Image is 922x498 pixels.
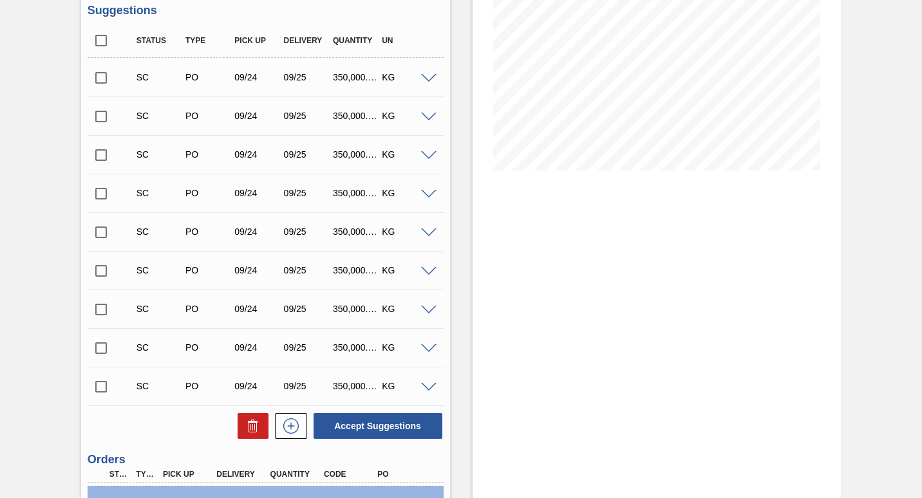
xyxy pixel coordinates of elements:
div: Purchase order [182,226,235,237]
div: 350,000.000 [330,111,382,121]
div: 350,000.000 [330,304,382,314]
div: Purchase order [182,265,235,275]
div: KG [379,342,431,353]
div: KG [379,111,431,121]
div: Purchase order [182,111,235,121]
div: PO [374,470,433,479]
div: Type [133,470,159,479]
button: Accept Suggestions [314,413,442,439]
div: 350,000.000 [330,72,382,82]
div: 09/24/2025 [231,226,284,237]
div: 350,000.000 [330,381,382,391]
div: 09/25/2025 [281,342,334,353]
div: Purchase order [182,342,235,353]
div: New suggestion [268,413,307,439]
div: Suggestion Created [133,265,186,275]
div: Purchase order [182,72,235,82]
div: 09/25/2025 [281,72,334,82]
div: 09/25/2025 [281,226,334,237]
div: 09/24/2025 [231,149,284,160]
div: KG [379,72,431,82]
div: KG [379,188,431,198]
div: Status [133,36,186,45]
div: Purchase order [182,188,235,198]
div: KG [379,226,431,237]
div: Purchase order [182,149,235,160]
div: 350,000.000 [330,342,382,353]
div: Suggestion Created [133,188,186,198]
div: Quantity [330,36,382,45]
div: 09/24/2025 [231,72,284,82]
div: Pick up [160,470,218,479]
div: 09/24/2025 [231,381,284,391]
div: 09/24/2025 [231,304,284,314]
div: KG [379,149,431,160]
div: KG [379,381,431,391]
div: Suggestion Created [133,72,186,82]
div: Purchase order [182,304,235,314]
div: Type [182,36,235,45]
div: 350,000.000 [330,149,382,160]
div: Suggestion Created [133,381,186,391]
div: Suggestion Created [133,111,186,121]
div: Suggestion Created [133,149,186,160]
div: 09/24/2025 [231,111,284,121]
h3: Orders [88,453,444,466]
div: Suggestion Created [133,226,186,237]
div: KG [379,304,431,314]
div: 09/25/2025 [281,265,334,275]
div: 09/24/2025 [231,342,284,353]
div: 09/24/2025 [231,188,284,198]
div: UN [379,36,431,45]
div: Delivery [213,470,272,479]
div: Purchase order [182,381,235,391]
div: 09/25/2025 [281,111,334,121]
div: Code [321,470,379,479]
div: Delivery [281,36,334,45]
h3: Suggestions [88,4,444,17]
div: 09/25/2025 [281,149,334,160]
div: Suggestion Created [133,342,186,353]
div: 09/25/2025 [281,381,334,391]
div: 350,000.000 [330,188,382,198]
div: Delete Suggestions [231,413,268,439]
div: Suggestion Created [133,304,186,314]
div: 350,000.000 [330,265,382,275]
div: 09/25/2025 [281,304,334,314]
div: Accept Suggestions [307,412,444,440]
div: Step [106,470,133,479]
div: 350,000.000 [330,226,382,237]
div: Pick up [231,36,284,45]
div: 09/25/2025 [281,188,334,198]
div: 09/24/2025 [231,265,284,275]
div: Quantity [267,470,326,479]
div: KG [379,265,431,275]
